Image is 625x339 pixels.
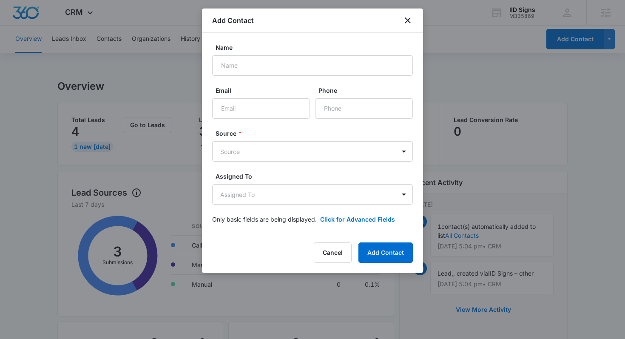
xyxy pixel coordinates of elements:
[318,86,416,95] label: Phone
[212,98,310,119] input: Email
[358,242,413,263] button: Add Contact
[403,15,413,26] button: close
[216,129,416,138] label: Source
[320,215,395,224] button: Click for Advanced Fields
[216,172,416,181] label: Assigned To
[216,43,416,52] label: Name
[314,242,352,263] button: Cancel
[212,215,317,224] p: Only basic fields are being displayed.
[212,15,254,26] h1: Add Contact
[315,98,413,119] input: Phone
[212,55,413,76] input: Name
[216,86,313,95] label: Email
